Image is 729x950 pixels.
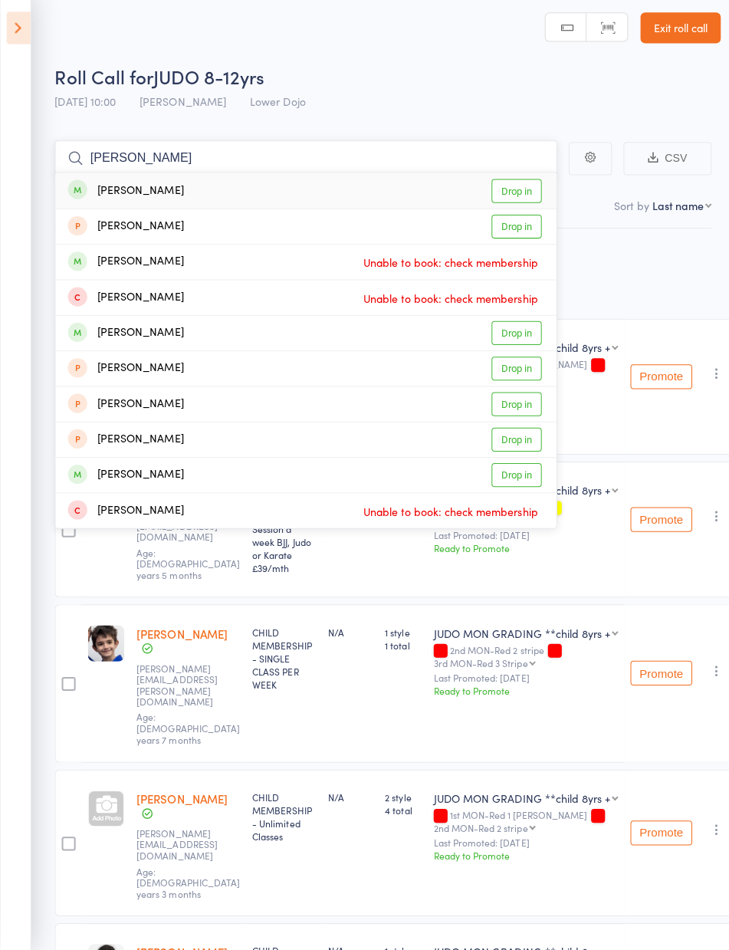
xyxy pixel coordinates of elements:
img: image1713125221.png [87,627,123,663]
div: JUDO MON GRADING **child 8yrs + [430,344,606,359]
small: ivanatkinson@me.com [135,523,235,545]
a: Drop in [488,466,537,490]
small: Martin.kajubi@gmail.com [135,829,235,862]
div: CHILD MEMBERSHIP - SINGLE CLASS PER WEEK [250,627,313,692]
button: Promote [626,821,687,846]
div: JUDO MON GRADING **child 8yrs + [430,485,606,501]
div: CHILD MEMBERSHIP - Unlimited Classes [250,791,313,843]
button: Promote [626,662,687,687]
span: Lower Dojo [248,99,303,114]
a: Exit roll call [635,18,715,49]
a: Drop in [488,431,537,455]
span: 1 style [382,627,418,640]
a: [PERSON_NAME] [135,627,225,643]
small: Anna.cowley@live.co.uk [135,665,235,709]
small: Last Promoted: [DATE] [430,838,613,849]
button: Promote [626,368,687,393]
small: Last Promoted: [DATE] [430,674,613,685]
span: Unable to book: check membership [356,291,537,314]
span: [DATE] 10:00 [54,99,114,114]
a: Drop in [488,360,537,384]
span: 1 total [382,640,418,653]
label: Sort by [609,202,644,218]
span: 2 style [382,791,418,804]
span: Unable to book: check membership [356,255,537,278]
button: CSV [619,147,706,180]
div: [PERSON_NAME] [67,328,182,346]
span: 4 total [382,804,418,817]
div: [PERSON_NAME] [67,434,182,452]
a: Drop in [488,184,537,208]
span: Roll Call for [54,69,152,94]
div: Ready to Promote [430,544,613,557]
small: Last Promoted: [DATE] [430,532,613,543]
div: N/A [325,791,369,804]
a: Drop in [488,325,537,349]
div: JUDO MON GRADING **child 8yrs + [430,627,606,643]
span: [PERSON_NAME] [138,99,224,114]
div: [PERSON_NAME] [67,187,182,205]
div: [PERSON_NAME] [67,505,182,522]
div: 2nd MON-Red 2 stripe [430,823,524,833]
div: [PERSON_NAME] [67,293,182,311]
button: Promote [626,510,687,534]
div: Ready to Promote [430,685,613,699]
span: Age: [DEMOGRAPHIC_DATA] years 3 months [135,865,238,900]
div: JUDO MON GRADING **child 8yrs + [430,791,606,807]
div: [PERSON_NAME] [67,222,182,240]
a: [PERSON_NAME] [135,791,225,807]
div: [PERSON_NAME] [67,258,182,275]
div: [PERSON_NAME] [67,399,182,416]
a: Drop in [488,219,537,243]
input: Search by name [54,146,553,181]
span: JUDO 8-12yrs [152,69,262,94]
div: 3rd MON-Red 3 Stripe [430,659,524,669]
div: Last name [647,202,698,218]
div: [PERSON_NAME] [67,363,182,381]
div: 2nd MON-Red 2 stripe [430,646,613,669]
div: [PERSON_NAME] [67,469,182,487]
div: Ready to Promote [430,849,613,862]
a: Drop in [488,396,537,419]
span: Unable to book: check membership [356,502,537,525]
div: N/A [325,627,369,640]
div: 1st MON-Red 1 [PERSON_NAME] [430,810,613,833]
span: Age: [DEMOGRAPHIC_DATA] years 5 months [135,548,238,583]
span: Age: [DEMOGRAPHIC_DATA] years 7 months [135,712,238,747]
